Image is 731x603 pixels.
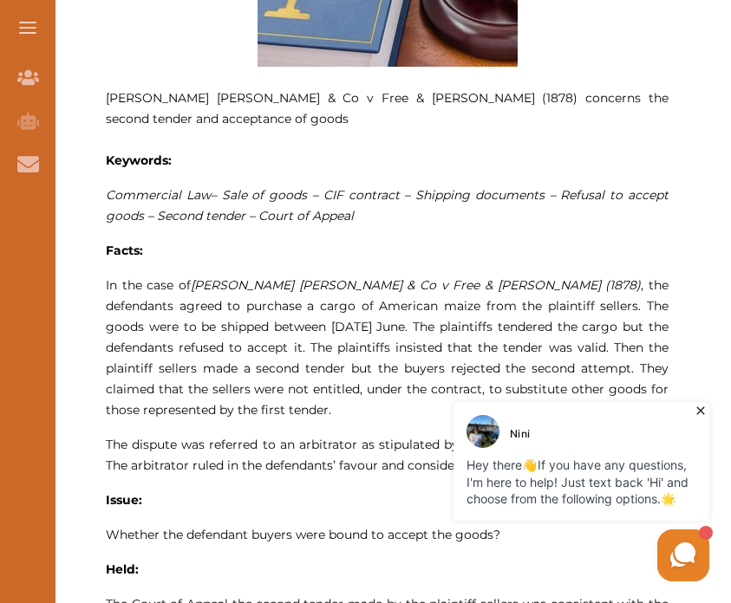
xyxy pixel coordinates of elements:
[106,437,669,473] span: The dispute was referred to an arbitrator as stipulated by the contract between the parties. The ...
[315,398,714,586] iframe: HelpCrunch
[106,90,669,126] span: [PERSON_NAME] [PERSON_NAME] & Co v Free & [PERSON_NAME] (1878) concerns the second tender and acc...
[106,187,669,224] span: – Sale of goods – CIF contract – Shipping documents – Refusal to accept goods – Second tender – C...
[106,561,139,577] strong: Held:
[106,243,143,258] strong: Facts:
[191,277,641,293] span: [PERSON_NAME] [PERSON_NAME] & Co v Free & [PERSON_NAME] (1878)
[106,492,142,508] strong: Issue:
[106,187,211,203] span: Commercial Law
[106,277,669,418] span: In the case of , the defendants agreed to purchase a cargo of American maize from the plaintiff s...
[106,527,500,542] span: Whether the defendant buyers were bound to accept the goods?
[106,152,172,168] strong: Keywords:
